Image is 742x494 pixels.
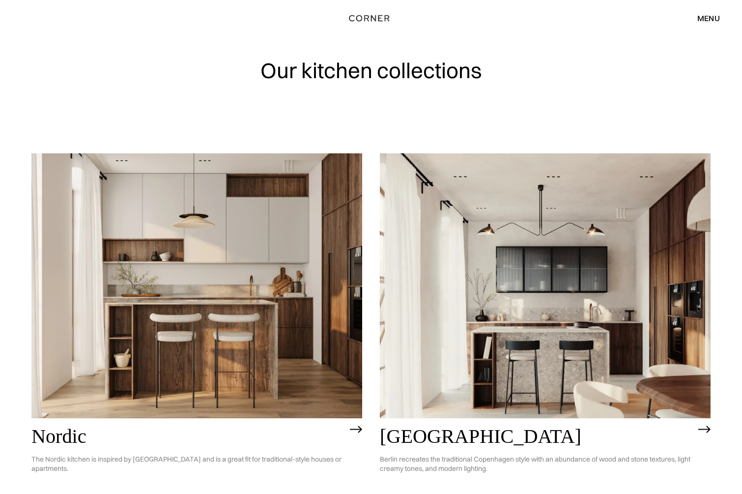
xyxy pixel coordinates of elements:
p: Berlin recreates the traditional Copenhagen style with an abundance of wood and stone textures, l... [380,447,693,481]
p: The Nordic kitchen is inspired by [GEOGRAPHIC_DATA] and is a great fit for traditional-style hous... [31,447,345,481]
h2: Nordic [31,426,345,447]
h2: [GEOGRAPHIC_DATA] [380,426,693,447]
div: menu [697,14,720,22]
h1: Our kitchen collections [260,59,482,82]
